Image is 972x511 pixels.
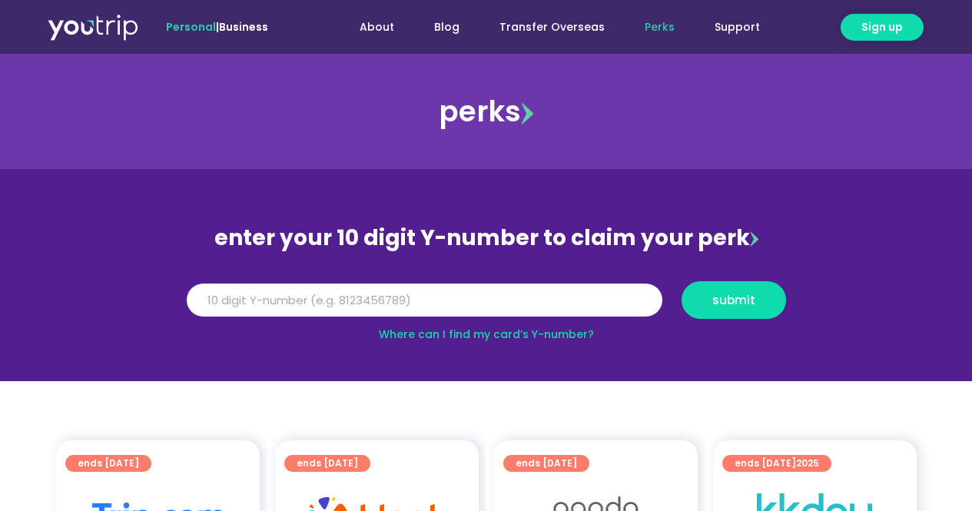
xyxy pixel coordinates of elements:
a: ends [DATE]2025 [722,455,831,472]
a: Business [219,19,268,35]
a: Transfer Overseas [479,13,625,41]
input: 10 digit Y-number (e.g. 8123456789) [187,284,662,317]
span: Personal [166,19,216,35]
a: Support [695,13,780,41]
a: Blog [414,13,479,41]
span: ends [DATE] [78,455,139,472]
div: enter your 10 digit Y-number to claim your perk [179,218,794,258]
a: Sign up [841,14,924,41]
nav: Menu [310,13,780,41]
a: ends [DATE] [284,455,370,472]
span: 2025 [796,456,819,470]
span: ends [DATE] [735,455,819,472]
span: | [166,19,268,35]
a: About [340,13,414,41]
span: Sign up [861,19,903,35]
span: ends [DATE] [516,455,577,472]
span: submit [712,294,755,306]
span: ends [DATE] [297,455,358,472]
a: ends [DATE] [503,455,589,472]
form: Y Number [187,281,786,330]
a: ends [DATE] [65,455,151,472]
button: submit [682,281,786,319]
a: Perks [625,13,695,41]
a: Where can I find my card’s Y-number? [379,327,594,342]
